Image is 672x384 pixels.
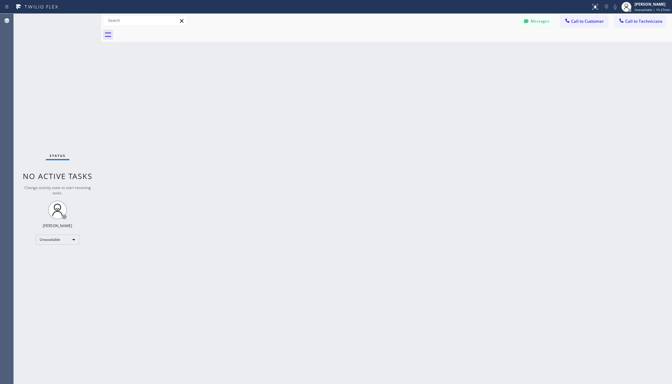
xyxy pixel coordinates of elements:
[635,2,670,7] div: [PERSON_NAME]
[24,185,91,196] span: Change activity state to start receiving tasks.
[103,16,187,26] input: Search
[43,223,72,228] div: [PERSON_NAME]
[50,153,66,158] span: Status
[611,2,620,11] button: Mute
[520,15,554,27] button: Messages
[571,18,604,24] span: Call to Customer
[614,15,666,27] button: Call to Technicians
[560,15,608,27] button: Call to Customer
[36,235,79,245] div: Unavailable
[23,171,92,181] span: No active tasks
[635,7,670,12] span: Unavailable | 1h 27min
[625,18,662,24] span: Call to Technicians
